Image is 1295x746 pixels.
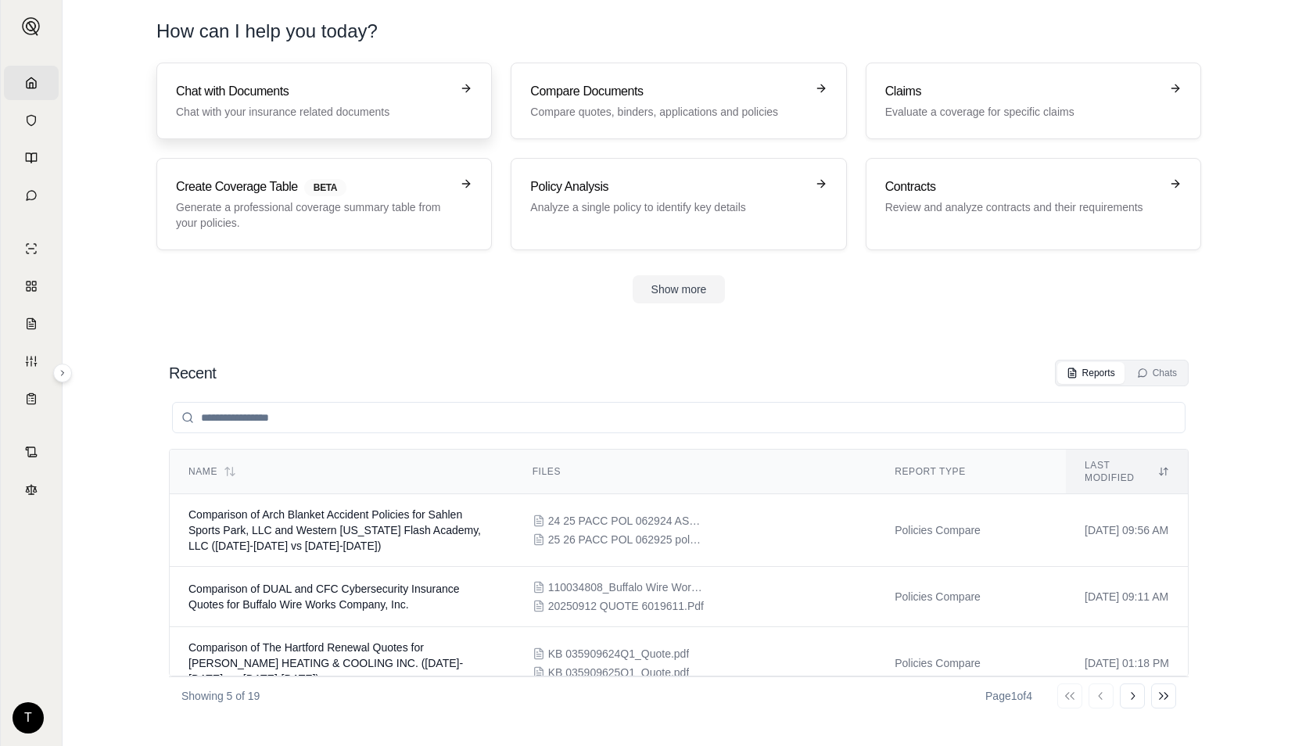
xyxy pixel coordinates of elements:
[530,199,805,215] p: Analyze a single policy to identify key details
[13,702,44,733] div: T
[4,66,59,100] a: Home
[548,665,690,680] span: KB 035909625Q1_Quote.pdf
[188,465,495,478] div: Name
[511,63,846,139] a: Compare DocumentsCompare quotes, binders, applications and policies
[866,63,1201,139] a: ClaimsEvaluate a coverage for specific claims
[1066,627,1188,700] td: [DATE] 01:18 PM
[1057,362,1125,384] button: Reports
[4,344,59,378] a: Custom Report
[4,382,59,416] a: Coverage Table
[1137,367,1177,379] div: Chats
[885,199,1160,215] p: Review and analyze contracts and their requirements
[1128,362,1186,384] button: Chats
[530,82,805,101] h3: Compare Documents
[176,178,450,196] h3: Create Coverage Table
[548,579,705,595] span: 110034808_Buffalo Wire Works Company Inc - Dual 2025 Cyber Quote (Option 1 & 2).pdf
[4,472,59,507] a: Legal Search Engine
[4,307,59,341] a: Claim Coverage
[4,103,59,138] a: Documents Vault
[548,646,690,662] span: KB 035909624Q1_Quote.pdf
[511,158,846,250] a: Policy AnalysisAnalyze a single policy to identify key details
[1067,367,1115,379] div: Reports
[304,179,346,196] span: BETA
[885,82,1160,101] h3: Claims
[885,104,1160,120] p: Evaluate a coverage for specific claims
[156,63,492,139] a: Chat with DocumentsChat with your insurance related documents
[530,104,805,120] p: Compare quotes, binders, applications and policies
[4,141,59,175] a: Prompt Library
[1066,494,1188,567] td: [DATE] 09:56 AM
[530,178,805,196] h3: Policy Analysis
[876,494,1066,567] td: Policies Compare
[4,178,59,213] a: Chat
[548,513,705,529] span: 24 25 PACC POL 062924 AS1PA2290700 (revised to add NI).pdf
[156,19,378,44] h1: How can I help you today?
[176,199,450,231] p: Generate a professional coverage summary table from your policies.
[176,104,450,120] p: Chat with your insurance related documents
[876,627,1066,700] td: Policies Compare
[876,567,1066,627] td: Policies Compare
[876,450,1066,494] th: Report Type
[188,583,460,611] span: Comparison of DUAL and CFC Cybersecurity Insurance Quotes for Buffalo Wire Works Company, Inc.
[4,269,59,303] a: Policy Comparisons
[181,688,260,704] p: Showing 5 of 19
[1066,567,1188,627] td: [DATE] 09:11 AM
[16,11,47,42] button: Expand sidebar
[866,158,1201,250] a: ContractsReview and analyze contracts and their requirements
[4,231,59,266] a: Single Policy
[548,598,704,614] span: 20250912 QUOTE 6019611.Pdf
[633,275,726,303] button: Show more
[985,688,1032,704] div: Page 1 of 4
[4,435,59,469] a: Contract Analysis
[514,450,876,494] th: Files
[169,362,216,384] h2: Recent
[548,532,705,547] span: 25 26 PACC POL 062925 pol#AS1PA2290701.pdf
[1085,459,1169,484] div: Last modified
[885,178,1160,196] h3: Contracts
[176,82,450,101] h3: Chat with Documents
[53,364,72,382] button: Expand sidebar
[156,158,492,250] a: Create Coverage TableBETAGenerate a professional coverage summary table from your policies.
[188,641,463,685] span: Comparison of The Hartford Renewal Quotes for BELKNAP HEATING & COOLING INC. (2024-2025 vs. 2025-...
[188,508,481,552] span: Comparison of Arch Blanket Accident Policies for Sahlen Sports Park, LLC and Western New York Fla...
[22,17,41,36] img: Expand sidebar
